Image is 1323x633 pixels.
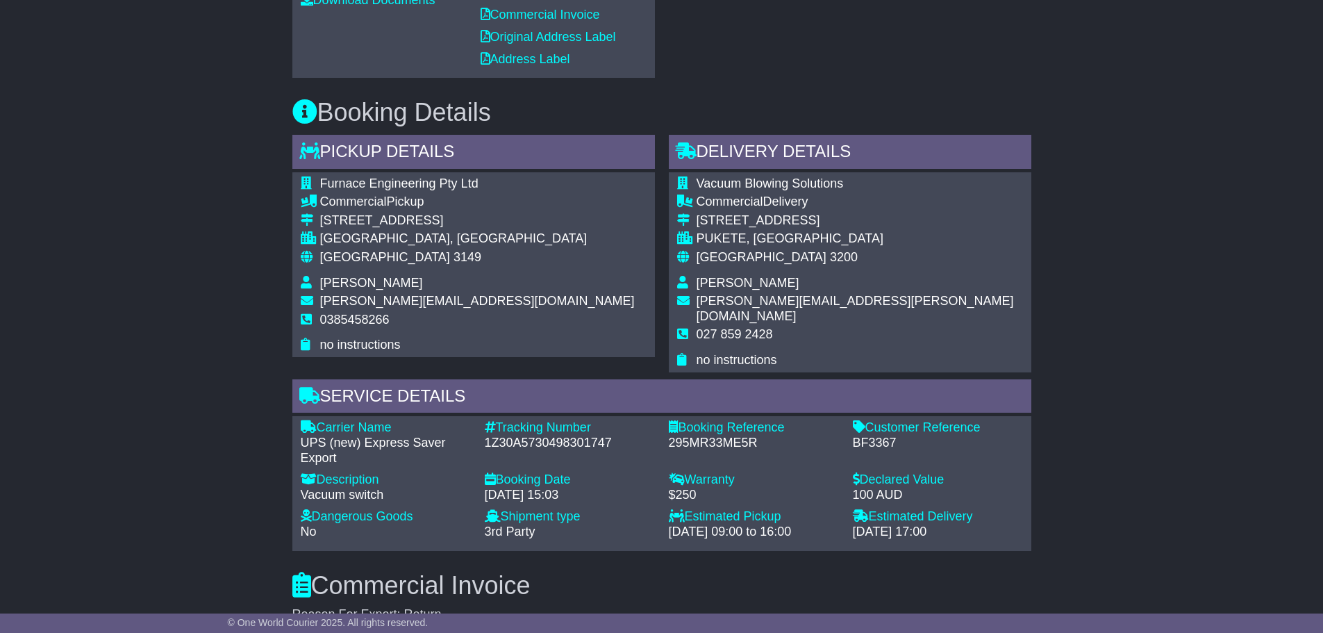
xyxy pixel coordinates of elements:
h3: Commercial Invoice [292,572,1031,600]
span: No [301,525,317,539]
div: Customer Reference [853,420,1023,436]
span: 027 859 2428 [697,327,773,341]
span: [PERSON_NAME][EMAIL_ADDRESS][PERSON_NAME][DOMAIN_NAME] [697,294,1014,323]
div: Carrier Name [301,420,471,436]
span: 3rd Party [485,525,535,539]
div: [GEOGRAPHIC_DATA], [GEOGRAPHIC_DATA] [320,231,635,247]
span: no instructions [320,338,401,352]
span: Commercial [320,195,387,208]
div: Estimated Delivery [853,509,1023,525]
span: [GEOGRAPHIC_DATA] [320,250,450,264]
div: [DATE] 15:03 [485,488,655,503]
div: $250 [669,488,839,503]
div: 100 AUD [853,488,1023,503]
h3: Booking Details [292,99,1031,126]
span: [GEOGRAPHIC_DATA] [697,250,826,264]
span: no instructions [697,353,777,367]
span: 3149 [454,250,481,264]
span: Furnace Engineering Pty Ltd [320,176,479,190]
div: Pickup Details [292,135,655,172]
div: Dangerous Goods [301,509,471,525]
a: Address Label [481,52,570,66]
div: [DATE] 17:00 [853,525,1023,540]
div: BF3367 [853,436,1023,451]
div: 1Z30A5730498301747 [485,436,655,451]
div: PUKETE, [GEOGRAPHIC_DATA] [697,231,1023,247]
div: UPS (new) Express Saver Export [301,436,471,466]
div: Pickup [320,195,635,210]
div: 295MR33ME5R [669,436,839,451]
div: Tracking Number [485,420,655,436]
div: Warranty [669,472,839,488]
div: [STREET_ADDRESS] [320,213,635,229]
span: 3200 [830,250,858,264]
div: Declared Value [853,472,1023,488]
span: 0385458266 [320,313,390,327]
div: [DATE] 09:00 to 16:00 [669,525,839,540]
a: Commercial Invoice [481,8,600,22]
span: [PERSON_NAME] [320,276,423,290]
div: Estimated Pickup [669,509,839,525]
span: © One World Courier 2025. All rights reserved. [228,617,428,628]
div: Service Details [292,379,1031,417]
span: [PERSON_NAME] [697,276,799,290]
a: Original Address Label [481,30,616,44]
span: [PERSON_NAME][EMAIL_ADDRESS][DOMAIN_NAME] [320,294,635,308]
div: [STREET_ADDRESS] [697,213,1023,229]
div: Description [301,472,471,488]
div: Booking Reference [669,420,839,436]
div: Delivery [697,195,1023,210]
div: Booking Date [485,472,655,488]
div: Shipment type [485,509,655,525]
div: Reason For Export: Return [292,607,1031,623]
span: Vacuum Blowing Solutions [697,176,844,190]
div: Delivery Details [669,135,1031,172]
span: Commercial [697,195,763,208]
div: Vacuum switch [301,488,471,503]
